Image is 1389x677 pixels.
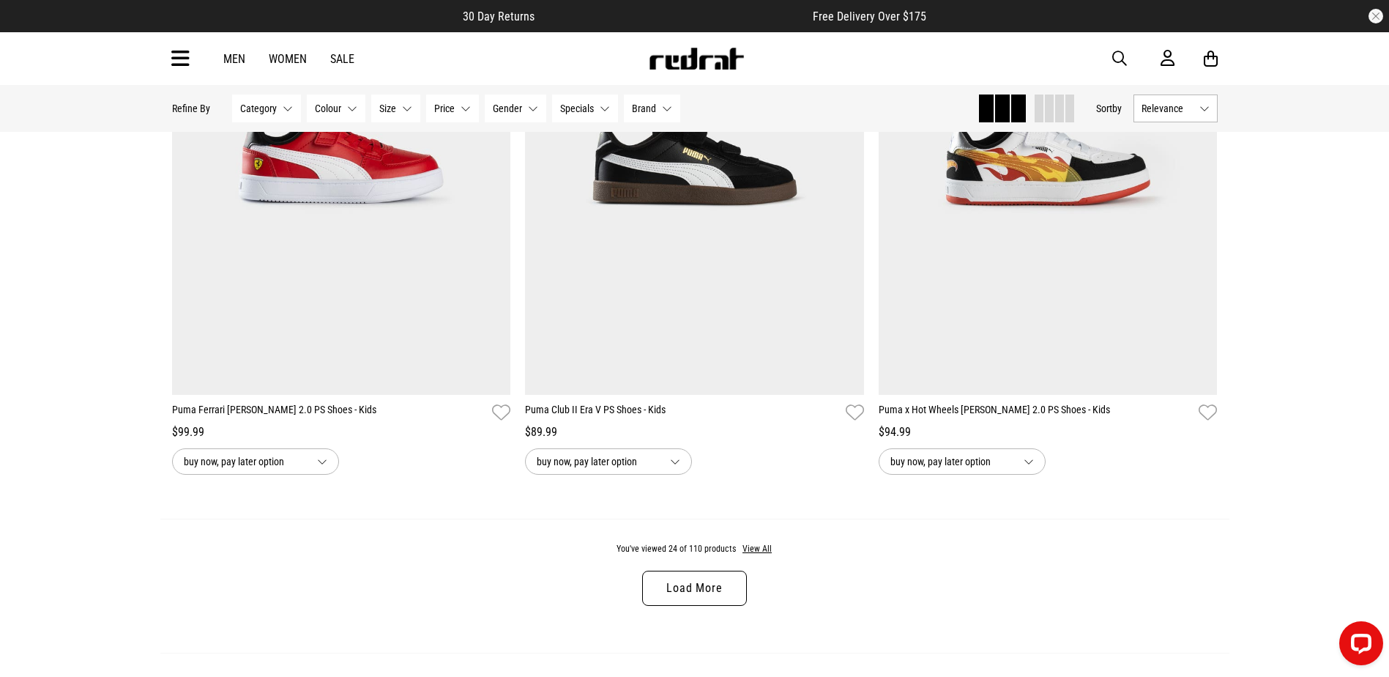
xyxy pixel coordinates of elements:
button: Specials [552,95,618,122]
span: Size [379,103,396,114]
button: Sortby [1096,100,1122,117]
iframe: LiveChat chat widget [1327,615,1389,677]
span: buy now, pay later option [184,453,305,470]
a: Men [223,52,245,66]
a: Load More [642,571,746,606]
button: Size [371,95,420,122]
button: Colour [307,95,365,122]
div: $99.99 [172,423,511,441]
a: Puma Club II Era V PS Shoes - Kids [525,402,840,423]
span: Relevance [1142,103,1194,114]
span: 30 Day Returns [463,10,535,23]
iframe: Customer reviews powered by Trustpilot [564,9,783,23]
a: Women [269,52,307,66]
span: Category [240,103,277,114]
div: $94.99 [879,423,1218,441]
span: buy now, pay later option [890,453,1012,470]
p: Refine By [172,103,210,114]
a: Puma Ferrari [PERSON_NAME] 2.0 PS Shoes - Kids [172,402,487,423]
a: Puma x Hot Wheels [PERSON_NAME] 2.0 PS Shoes - Kids [879,402,1194,423]
button: buy now, pay later option [172,448,339,475]
button: buy now, pay later option [879,448,1046,475]
span: Brand [632,103,656,114]
span: Price [434,103,455,114]
button: buy now, pay later option [525,448,692,475]
img: Redrat logo [648,48,745,70]
span: buy now, pay later option [537,453,658,470]
button: Gender [485,95,546,122]
button: Brand [624,95,680,122]
span: You've viewed 24 of 110 products [617,544,736,554]
span: by [1112,103,1122,114]
button: Price [426,95,479,122]
button: Category [232,95,301,122]
span: Free Delivery Over $175 [813,10,926,23]
div: $89.99 [525,423,864,441]
button: View All [742,543,772,556]
span: Gender [493,103,522,114]
button: Relevance [1133,95,1218,122]
a: Sale [330,52,354,66]
span: Specials [560,103,594,114]
span: Colour [315,103,341,114]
